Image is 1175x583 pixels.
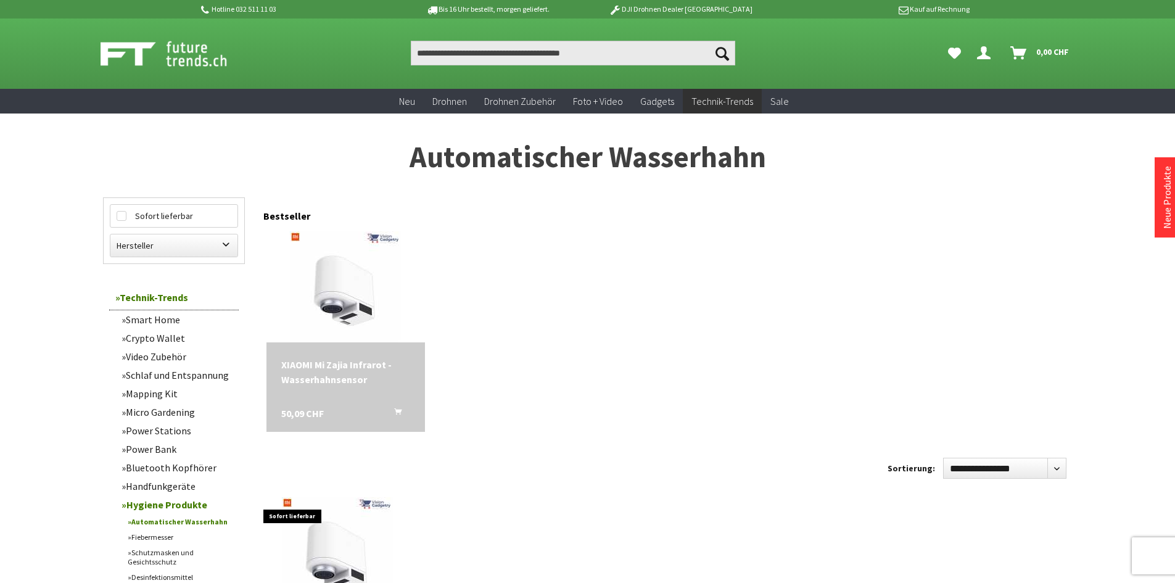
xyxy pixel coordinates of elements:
a: Mapping Kit [115,384,239,403]
button: Suchen [709,41,735,65]
p: Bis 16 Uhr bestellt, morgen geliefert. [392,2,584,17]
a: Technik-Trends [109,285,239,310]
label: Sortierung: [888,458,935,478]
span: Technik-Trends [691,95,753,107]
a: Smart Home [115,310,239,329]
a: Power Stations [115,421,239,440]
div: XIAOMI Mi Zajia Infrarot - Wasserhahnsensor [281,357,410,387]
label: Hersteller [110,234,237,257]
a: Gadgets [632,89,683,114]
a: Meine Favoriten [942,41,967,65]
img: XIAOMI Mi Zajia Infrarot - Wasserhahnsensor [290,231,401,342]
span: Foto + Video [573,95,623,107]
a: Automatischer Wasserhahn [122,514,239,529]
a: Foto + Video [564,89,632,114]
span: Neu [399,95,415,107]
a: Bluetooth Kopfhörer [115,458,239,477]
p: Kauf auf Rechnung [777,2,970,17]
span: Sale [770,95,789,107]
a: Neu [390,89,424,114]
span: Drohnen [432,95,467,107]
a: XIAOMI Mi Zajia Infrarot - Wasserhahnsensor 50,09 CHF In den Warenkorb [281,357,410,387]
a: Warenkorb [1005,41,1075,65]
p: DJI Drohnen Dealer [GEOGRAPHIC_DATA] [584,2,777,17]
input: Produkt, Marke, Kategorie, EAN, Artikelnummer… [411,41,735,65]
div: Bestseller [263,197,1073,228]
a: Handfunkgeräte [115,477,239,495]
h1: Automatischer Wasserhahn [103,142,1073,173]
label: Sofort lieferbar [110,205,237,227]
span: Gadgets [640,95,674,107]
a: Schlaf und Entspannung [115,366,239,384]
a: Sale [762,89,798,114]
a: Hygiene Produkte [115,495,239,514]
a: Drohnen [424,89,476,114]
p: Hotline 032 511 11 03 [199,2,392,17]
a: Power Bank [115,440,239,458]
a: Dein Konto [972,41,1000,65]
a: Crypto Wallet [115,329,239,347]
span: Drohnen Zubehör [484,95,556,107]
a: Neue Produkte [1161,166,1173,229]
img: Shop Futuretrends - zur Startseite wechseln [101,38,254,69]
span: 50,09 CHF [281,406,324,421]
a: Schutzmasken und Gesichtsschutz [122,545,239,569]
a: Drohnen Zubehör [476,89,564,114]
a: Technik-Trends [683,89,762,114]
span: 0,00 CHF [1036,42,1069,62]
button: In den Warenkorb [379,406,409,422]
a: Fiebermesser [122,529,239,545]
a: Micro Gardening [115,403,239,421]
a: Video Zubehör [115,347,239,366]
